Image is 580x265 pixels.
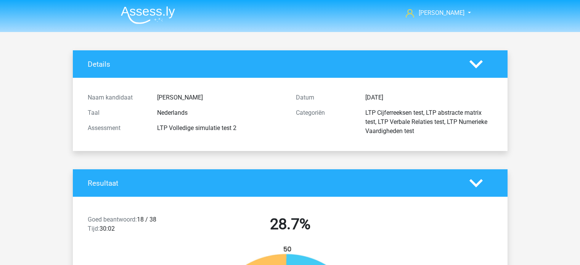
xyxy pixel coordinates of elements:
h4: Resultaat [88,179,458,188]
div: Assessment [82,124,151,133]
div: LTP Cijferreeksen test, LTP abstracte matrix test, LTP Verbale Relaties test, LTP Numerieke Vaard... [360,108,498,136]
div: Nederlands [151,108,290,117]
div: Categoriën [290,108,360,136]
div: LTP Volledige simulatie test 2 [151,124,290,133]
div: Naam kandidaat [82,93,151,102]
div: 18 / 38 30:02 [82,215,186,236]
div: [DATE] [360,93,498,102]
div: Datum [290,93,360,102]
h2: 28.7% [192,215,389,233]
h4: Details [88,60,458,69]
div: Taal [82,108,151,117]
div: [PERSON_NAME] [151,93,290,102]
span: Tijd: [88,225,100,232]
span: [PERSON_NAME] [419,9,464,16]
span: Goed beantwoord: [88,216,137,223]
a: [PERSON_NAME] [403,8,465,18]
img: Assessly [121,6,175,24]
